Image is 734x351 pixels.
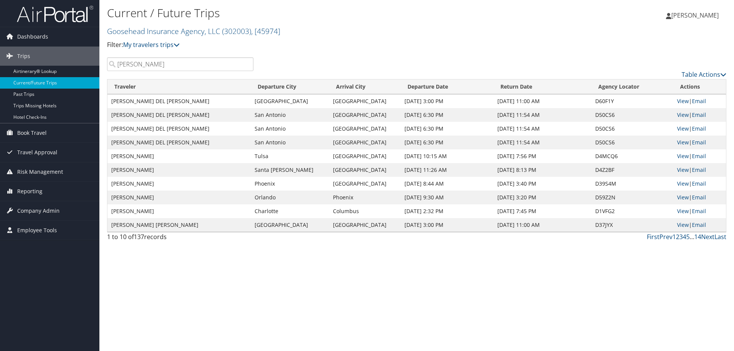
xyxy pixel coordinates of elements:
[677,111,689,118] a: View
[692,180,706,187] a: Email
[673,136,726,149] td: |
[329,108,400,122] td: [GEOGRAPHIC_DATA]
[494,163,591,177] td: [DATE] 8:13 PM
[251,191,330,204] td: Orlando
[401,94,494,108] td: [DATE] 3:00 PM
[17,47,30,66] span: Trips
[107,5,520,21] h1: Current / Future Trips
[591,177,673,191] td: D39S4M
[591,122,673,136] td: D50CS6
[677,139,689,146] a: View
[715,233,726,241] a: Last
[692,194,706,201] a: Email
[692,97,706,105] a: Email
[673,204,726,218] td: |
[123,40,180,49] a: My travelers trips
[591,108,673,122] td: D50CS6
[494,122,591,136] td: [DATE] 11:54 AM
[690,233,694,241] span: …
[329,163,400,177] td: [GEOGRAPHIC_DATA]
[591,79,673,94] th: Agency Locator: activate to sort column ascending
[494,149,591,163] td: [DATE] 7:56 PM
[591,163,673,177] td: D4Z2BF
[329,177,400,191] td: [GEOGRAPHIC_DATA]
[107,122,251,136] td: [PERSON_NAME] DEL [PERSON_NAME]
[329,122,400,136] td: [GEOGRAPHIC_DATA]
[692,111,706,118] a: Email
[673,108,726,122] td: |
[401,163,494,177] td: [DATE] 11:26 AM
[591,204,673,218] td: D1VFG2
[672,233,676,241] a: 1
[401,177,494,191] td: [DATE] 8:44 AM
[329,204,400,218] td: Columbus
[692,125,706,132] a: Email
[329,94,400,108] td: [GEOGRAPHIC_DATA]
[17,27,48,46] span: Dashboards
[251,149,330,163] td: Tulsa
[329,149,400,163] td: [GEOGRAPHIC_DATA]
[677,125,689,132] a: View
[401,136,494,149] td: [DATE] 6:30 PM
[692,221,706,228] a: Email
[17,201,60,220] span: Company Admin
[329,191,400,204] td: Phoenix
[677,166,689,173] a: View
[673,191,726,204] td: |
[401,149,494,163] td: [DATE] 10:15 AM
[673,163,726,177] td: |
[251,79,330,94] th: Departure City: activate to sort column ascending
[251,108,330,122] td: San Antonio
[107,204,251,218] td: [PERSON_NAME]
[677,194,689,201] a: View
[107,136,251,149] td: [PERSON_NAME] DEL [PERSON_NAME]
[17,162,63,181] span: Risk Management
[694,233,701,241] a: 14
[107,149,251,163] td: [PERSON_NAME]
[494,136,591,149] td: [DATE] 11:54 AM
[107,191,251,204] td: [PERSON_NAME]
[329,218,400,232] td: [GEOGRAPHIC_DATA]
[494,218,591,232] td: [DATE] 11:00 AM
[107,232,253,245] div: 1 to 10 of records
[251,136,330,149] td: San Antonio
[673,177,726,191] td: |
[686,233,690,241] a: 5
[401,218,494,232] td: [DATE] 3:00 PM
[591,149,673,163] td: D4MCQ6
[251,177,330,191] td: Phoenix
[671,11,719,19] span: [PERSON_NAME]
[401,191,494,204] td: [DATE] 9:30 AM
[682,70,726,79] a: Table Actions
[673,79,726,94] th: Actions
[251,26,280,36] span: , [ 45974 ]
[401,79,494,94] th: Departure Date: activate to sort column descending
[329,136,400,149] td: [GEOGRAPHIC_DATA]
[666,4,726,27] a: [PERSON_NAME]
[692,166,706,173] a: Email
[107,163,251,177] td: [PERSON_NAME]
[494,108,591,122] td: [DATE] 11:54 AM
[494,177,591,191] td: [DATE] 3:40 PM
[107,79,251,94] th: Traveler: activate to sort column ascending
[659,233,672,241] a: Prev
[692,207,706,215] a: Email
[591,191,673,204] td: D59Z2N
[494,79,591,94] th: Return Date: activate to sort column ascending
[676,233,679,241] a: 2
[401,108,494,122] td: [DATE] 6:30 PM
[107,26,280,36] a: Goosehead Insurance Agency, LLC
[677,221,689,228] a: View
[677,97,689,105] a: View
[673,94,726,108] td: |
[494,191,591,204] td: [DATE] 3:20 PM
[401,122,494,136] td: [DATE] 6:30 PM
[673,218,726,232] td: |
[329,79,400,94] th: Arrival City: activate to sort column ascending
[679,233,683,241] a: 3
[692,139,706,146] a: Email
[494,94,591,108] td: [DATE] 11:00 AM
[107,177,251,191] td: [PERSON_NAME]
[251,163,330,177] td: Santa [PERSON_NAME]
[107,40,520,50] p: Filter:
